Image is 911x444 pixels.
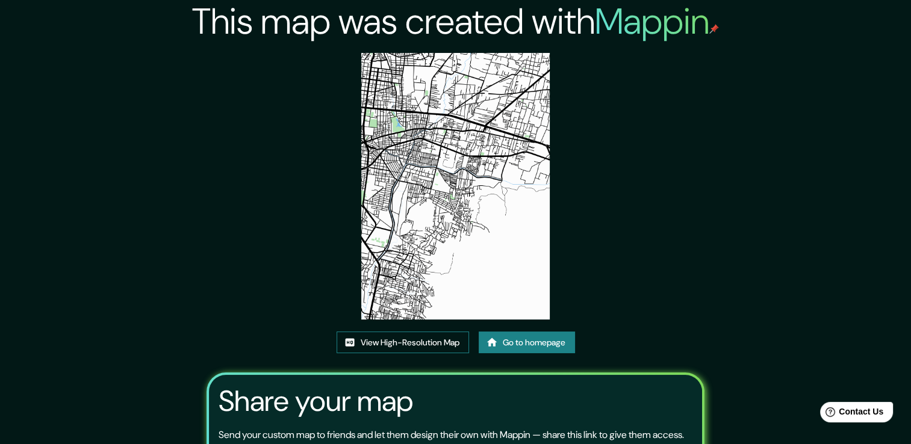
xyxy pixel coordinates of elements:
[479,331,575,354] a: Go to homepage
[219,428,684,442] p: Send your custom map to friends and let them design their own with Mappin — share this link to gi...
[361,53,550,319] img: created-map
[219,384,413,418] h3: Share your map
[337,331,469,354] a: View High-Resolution Map
[709,24,719,34] img: mappin-pin
[804,397,898,431] iframe: Help widget launcher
